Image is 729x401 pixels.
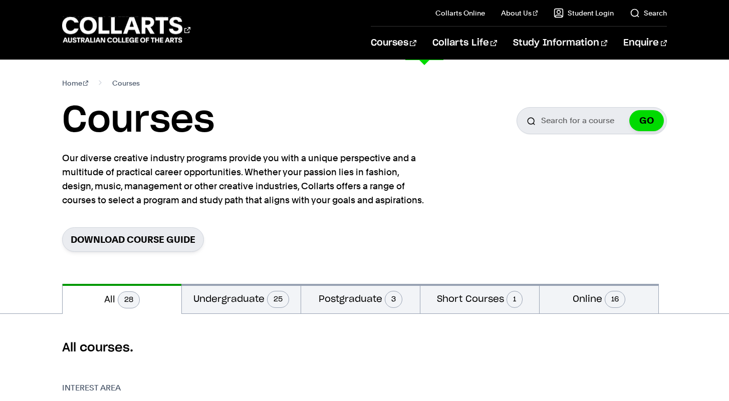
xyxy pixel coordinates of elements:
span: 25 [267,291,289,308]
a: Search [630,8,667,18]
span: 16 [605,291,625,308]
a: Collarts Online [435,8,485,18]
a: Study Information [513,27,607,60]
button: Undergraduate25 [182,284,301,313]
span: Courses [112,76,140,90]
button: All28 [63,284,181,314]
a: Student Login [554,8,614,18]
input: Search for a course [517,107,667,134]
span: 1 [507,291,523,308]
p: Our diverse creative industry programs provide you with a unique perspective and a multitude of p... [62,151,428,207]
a: Courses [371,27,416,60]
a: Enquire [623,27,667,60]
button: Online16 [540,284,658,313]
a: About Us [501,8,538,18]
a: Collarts Life [432,27,497,60]
span: 3 [385,291,402,308]
h3: Interest Area [62,382,182,394]
h2: All courses. [62,340,667,356]
div: Go to homepage [62,16,190,44]
a: Home [62,76,89,90]
button: Short Courses1 [420,284,539,313]
button: GO [629,110,664,131]
a: Download Course Guide [62,227,204,252]
h1: Courses [62,98,214,143]
button: Postgraduate3 [301,284,420,313]
span: 28 [118,291,140,308]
